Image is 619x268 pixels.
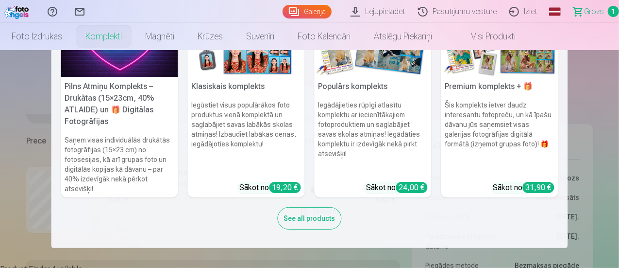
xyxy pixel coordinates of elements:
div: Sākot no [493,182,554,194]
h5: Premium komplekts + 🎁 [441,77,558,96]
div: Sākot no [367,182,428,194]
a: Komplekti [74,23,134,50]
span: Grozs [584,6,604,18]
h6: Iegādājieties rūpīgi atlasītu komplektu ar iecienītākajiem fotoproduktiem un saglabājiet savas sk... [315,96,432,178]
a: Krūzes [186,23,234,50]
h5: Pilns Atmiņu Komplekts – Drukātas (15×23cm, 40% ATLAIDE) un 🎁 Digitālas Fotogrāfijas [61,77,178,131]
h5: Klasiskais komplekts [188,77,305,96]
div: 31,90 € [523,182,554,193]
h6: Saņem visas individuālās drukātās fotogrāfijas (15×23 cm) no fotosesijas, kā arī grupas foto un d... [61,131,178,197]
h5: Populārs komplekts [315,77,432,96]
a: See all products [278,213,342,223]
a: Suvenīri [234,23,286,50]
a: Galerija [283,5,332,18]
h6: Šis komplekts ietver daudz interesantu fotopreču, un kā īpašu dāvanu jūs saņemsiet visas galerija... [441,96,558,178]
a: Magnēti [134,23,186,50]
div: 24,00 € [396,182,428,193]
span: 1 [608,6,619,17]
div: See all products [278,207,342,230]
div: Sākot no [240,182,301,194]
div: 19,20 € [269,182,301,193]
a: Atslēgu piekariņi [362,23,444,50]
img: /fa1 [4,4,31,19]
a: Foto kalendāri [286,23,362,50]
a: Visi produkti [444,23,527,50]
h6: Iegūstiet visus populārākos foto produktus vienā komplektā un saglabājiet savas labākās skolas at... [188,96,305,178]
